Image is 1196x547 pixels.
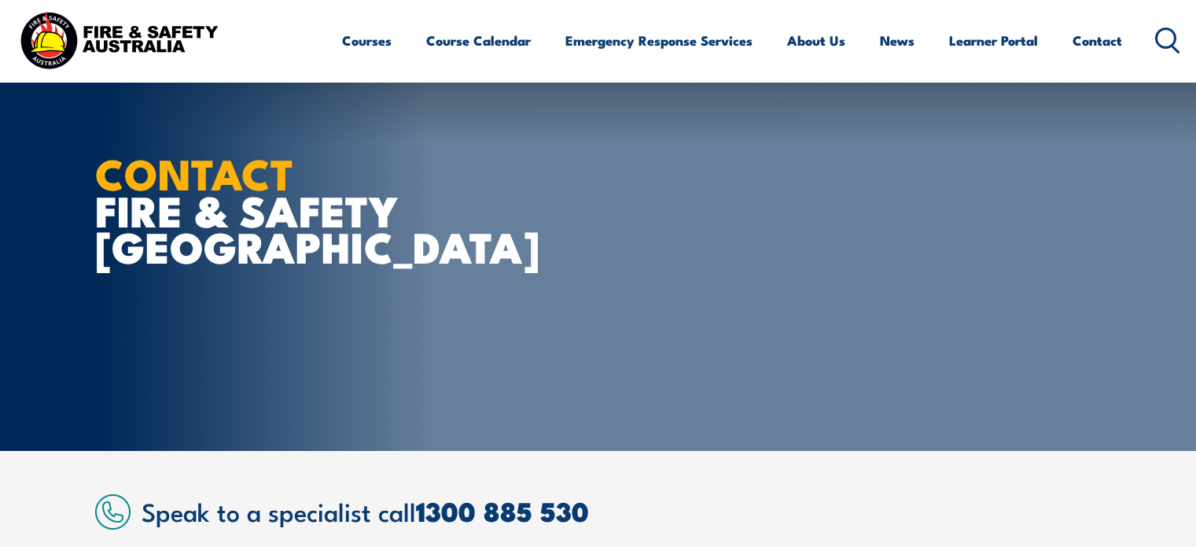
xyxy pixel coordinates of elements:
a: Learner Portal [949,20,1038,61]
h2: Speak to a specialist call [142,497,1102,525]
a: Emergency Response Services [565,20,753,61]
a: 1300 885 530 [416,490,589,531]
strong: CONTACT [95,139,294,205]
a: News [880,20,914,61]
a: Courses [342,20,392,61]
a: About Us [787,20,845,61]
a: Contact [1073,20,1122,61]
h1: FIRE & SAFETY [GEOGRAPHIC_DATA] [95,154,484,264]
a: Course Calendar [426,20,531,61]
